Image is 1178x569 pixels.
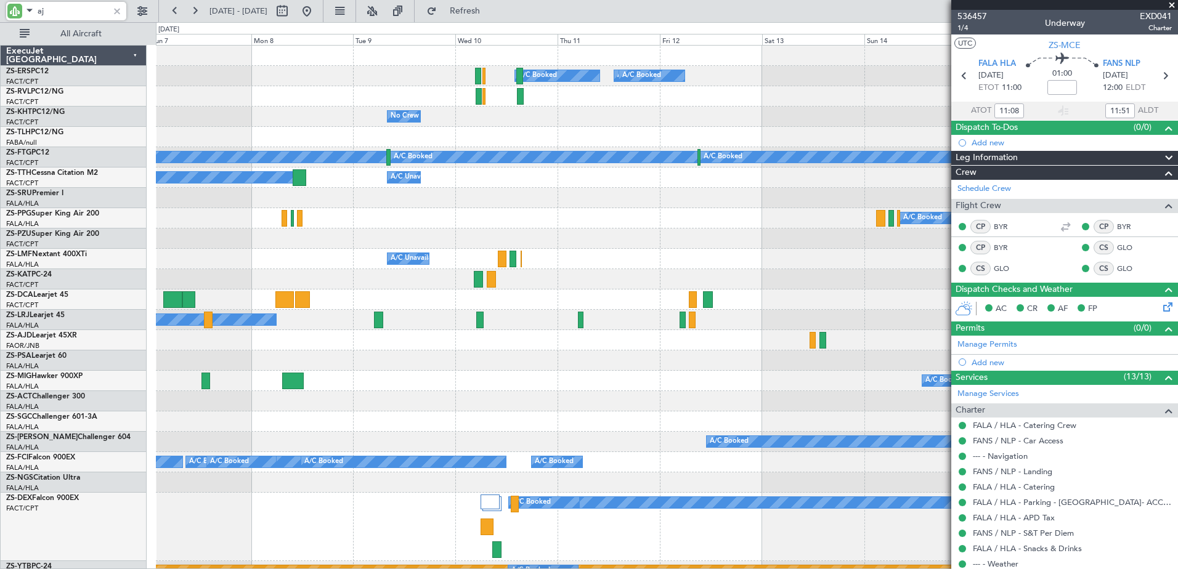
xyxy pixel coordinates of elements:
a: FANS / NLP - S&T Per Diem [973,528,1074,538]
span: ZS-NGS [6,474,33,482]
span: 01:00 [1052,68,1072,80]
a: ZS-LRJLearjet 45 [6,312,65,319]
a: FALA / HLA - Snacks & Drinks [973,543,1082,554]
a: ZS-SRUPremier I [6,190,63,197]
a: FALA / HLA - Catering [973,482,1055,492]
span: AF [1058,303,1068,315]
a: Manage Permits [957,339,1017,351]
input: --:-- [994,103,1024,118]
a: ZS-KATPC-24 [6,271,52,278]
a: ZS-FCIFalcon 900EX [6,454,75,461]
div: A/C Booked [394,148,433,166]
div: Tue 9 [353,34,455,45]
a: FALA/HLA [6,260,39,269]
div: A/C Booked [903,209,942,227]
span: ZS-TTH [6,169,31,177]
span: ZS-ERS [6,68,31,75]
a: ZS-TTHCessna Citation M2 [6,169,98,177]
a: ZS-DCALearjet 45 [6,291,68,299]
span: FALA HLA [978,58,1016,70]
span: Permits [956,321,985,336]
a: FACT/CPT [6,97,38,107]
button: All Aircraft [14,24,134,44]
div: Thu 11 [558,34,660,45]
div: Add new [972,137,1172,148]
a: ZS-ACTChallenger 300 [6,393,85,400]
a: FACT/CPT [6,77,38,86]
a: FALA/HLA [6,402,39,411]
span: ZS-AJD [6,332,32,339]
span: ZS-SRU [6,190,32,197]
div: A/C Booked [189,453,228,471]
span: ZS-LRJ [6,312,30,319]
div: A/C Booked [210,453,249,471]
span: 1/4 [957,23,987,33]
div: A/C Unavailable [391,168,442,187]
span: Crew [956,166,977,180]
span: ZS-TLH [6,129,31,136]
a: ZS-MIGHawker 900XP [6,373,83,380]
div: [DATE] [158,25,179,35]
a: ZS-TLHPC12/NG [6,129,63,136]
a: ZS-ERSPC12 [6,68,49,75]
span: ZS-RVL [6,88,31,95]
a: BYR [994,242,1022,253]
span: All Aircraft [32,30,130,38]
span: FANS NLP [1103,58,1140,70]
span: ZS-KAT [6,271,31,278]
div: Fri 12 [660,34,762,45]
div: A/C Booked [622,67,661,85]
div: No Crew [391,107,419,126]
span: ZS-ACT [6,393,32,400]
a: ZS-SGCChallenger 601-3A [6,413,97,421]
input: A/C (Reg. or Type) [38,2,108,20]
span: AC [996,303,1007,315]
div: Wed 10 [455,34,558,45]
a: FALA/HLA [6,219,39,228]
span: (0/0) [1134,321,1152,334]
a: --- - Navigation [973,451,1028,461]
div: CS [970,262,991,275]
a: --- - Weather [973,559,1018,569]
span: [DATE] - [DATE] [209,6,267,17]
span: Charter [956,403,985,418]
a: FALA/HLA [6,361,39,371]
a: FALA / HLA - Parking - [GEOGRAPHIC_DATA]- ACC # 1800 [973,497,1172,507]
div: Mon 8 [251,34,354,45]
span: ELDT [1126,82,1145,94]
span: (0/0) [1134,121,1152,134]
span: [DATE] [978,70,1004,82]
a: BYR [1117,221,1145,232]
span: ZS-FCI [6,454,28,461]
a: ZS-PZUSuper King Air 200 [6,230,99,238]
span: [DATE] [1103,70,1128,82]
div: CS [1094,241,1114,254]
span: Refresh [439,7,491,15]
input: --:-- [1105,103,1135,118]
span: ZS-FTG [6,149,31,156]
a: ZS-KHTPC12/NG [6,108,65,116]
span: ETOT [978,82,999,94]
span: Flight Crew [956,199,1001,213]
a: ZS-NGSCitation Ultra [6,474,80,482]
a: GLO [994,263,1022,274]
span: Charter [1140,23,1172,33]
span: ZS-PZU [6,230,31,238]
div: CP [970,220,991,233]
a: FALA / HLA - APD Tax [973,512,1055,523]
a: FACT/CPT [6,158,38,167]
a: BYR [994,221,1022,232]
div: A/C Unavailable [391,249,442,268]
a: GLO [1117,242,1145,253]
span: ALDT [1138,105,1158,117]
span: CR [1027,303,1038,315]
a: FALA/HLA [6,422,39,432]
a: FALA / HLA - Catering Crew [973,420,1076,430]
span: ZS-MCE [1049,39,1081,52]
a: FAOR/JNB [6,341,39,350]
a: FALA/HLA [6,483,39,493]
a: FACT/CPT [6,118,38,127]
button: UTC [954,38,976,49]
a: ZS-LMFNextant 400XTi [6,251,87,258]
span: 12:00 [1103,82,1123,94]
